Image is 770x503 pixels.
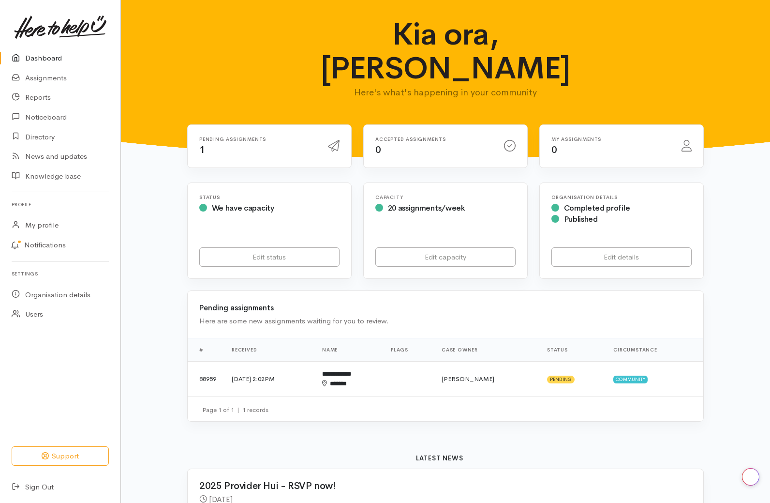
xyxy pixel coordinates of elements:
[199,137,316,142] h6: Pending assignments
[12,267,109,280] h6: Settings
[375,247,516,267] a: Edit capacity
[551,247,692,267] a: Edit details
[199,247,340,267] a: Edit status
[383,338,434,362] th: Flags
[564,203,630,213] span: Completed profile
[199,195,340,200] h6: Status
[375,195,516,200] h6: Capacity
[199,316,692,327] div: Here are some new assignments waiting for you to review.
[375,144,381,156] span: 0
[547,376,575,383] span: Pending
[551,137,670,142] h6: My assignments
[551,144,557,156] span: 0
[224,338,314,362] th: Received
[199,144,205,156] span: 1
[295,86,596,99] p: Here's what's happening in your community
[314,338,383,362] th: Name
[212,203,274,213] span: We have capacity
[237,406,239,414] span: |
[188,338,224,362] th: #
[12,446,109,466] button: Support
[12,198,109,211] h6: Profile
[224,362,314,396] td: [DATE] 2:02PM
[434,338,539,362] th: Case Owner
[202,406,268,414] small: Page 1 of 1 1 records
[606,338,703,362] th: Circumstance
[388,203,465,213] span: 20 assignments/week
[375,137,492,142] h6: Accepted assignments
[199,481,680,491] h2: 2025 Provider Hui - RSVP now!
[564,214,598,224] span: Published
[434,362,539,396] td: [PERSON_NAME]
[295,17,596,86] h1: Kia ora, [PERSON_NAME]
[551,195,692,200] h6: Organisation Details
[613,376,648,383] span: Community
[539,338,606,362] th: Status
[416,454,463,462] b: Latest news
[199,303,274,312] b: Pending assignments
[188,362,224,396] td: 88959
